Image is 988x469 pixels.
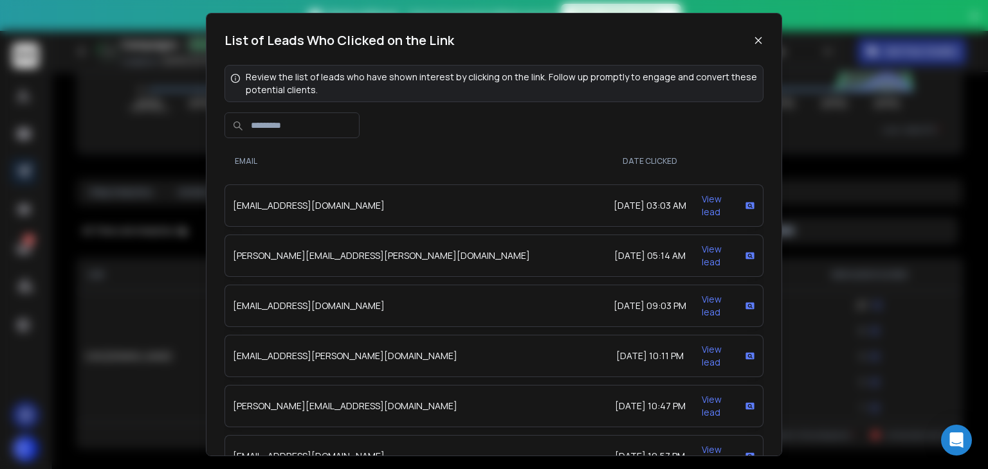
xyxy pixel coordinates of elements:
p: Review the list of leads who have shown interest by clicking on the link. Follow up promptly to e... [246,71,758,96]
div: View lead [702,393,755,419]
div: View lead [702,243,755,269]
div: [DATE] 10:57 PM [614,450,686,463]
div: View lead [702,193,755,218]
div: [DATE] 10:11 PM [614,350,686,362]
h1: List of Leads Who Clicked on the Link [224,31,454,49]
td: [EMAIL_ADDRESS][DOMAIN_NAME] [224,184,606,227]
div: [DATE] 10:47 PM [614,400,686,412]
div: View lead [702,343,755,369]
div: [DATE] 09:03 PM [614,299,686,312]
th: Email [224,146,606,177]
div: [DATE] 03:03 AM [614,199,686,212]
div: Open Intercom Messenger [941,425,972,456]
td: [EMAIL_ADDRESS][PERSON_NAME][DOMAIN_NAME] [224,335,606,377]
td: [PERSON_NAME][EMAIL_ADDRESS][PERSON_NAME][DOMAIN_NAME] [224,234,606,277]
div: View lead [702,293,755,319]
th: Date Clicked [606,146,694,177]
div: [DATE] 05:14 AM [614,249,686,262]
td: [PERSON_NAME][EMAIL_ADDRESS][DOMAIN_NAME] [224,385,606,427]
td: [EMAIL_ADDRESS][DOMAIN_NAME] [224,285,606,327]
div: View lead [702,443,755,469]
